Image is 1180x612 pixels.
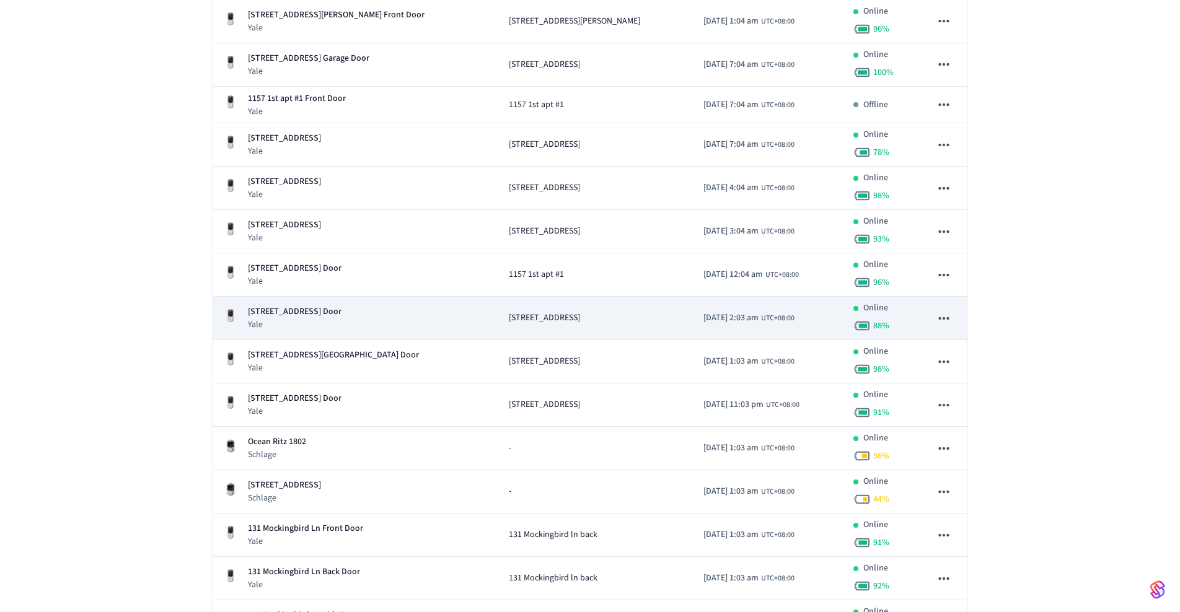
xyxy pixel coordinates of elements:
[248,392,341,405] p: [STREET_ADDRESS] Door
[703,398,764,411] span: [DATE] 11:03 pm
[761,139,795,151] span: UTC+08:00
[703,138,759,151] span: [DATE] 7:04 am
[223,352,238,367] img: Yale Assure Touchscreen Wifi Smart Lock, Satin Nickel, Front
[509,98,564,111] span: 1157 1st apt #1
[509,58,580,71] span: [STREET_ADDRESS]
[248,219,321,232] p: [STREET_ADDRESS]
[703,98,759,111] span: [DATE] 7:04 am
[863,128,888,141] p: Online
[761,226,795,237] span: UTC+08:00
[863,475,888,488] p: Online
[248,492,321,504] p: Schlage
[223,439,238,453] img: Schlage Sense Smart Deadbolt with Camelot Trim, Front
[703,58,759,71] span: [DATE] 7:04 am
[223,95,238,110] img: Yale Assure Touchscreen Wifi Smart Lock, Satin Nickel, Front
[248,175,321,188] p: [STREET_ADDRESS]
[509,268,564,281] span: 1157 1st apt #1
[248,275,341,287] p: Yale
[703,268,799,281] div: Etc/GMT-8
[863,48,888,61] p: Online
[248,188,321,201] p: Yale
[703,181,759,195] span: [DATE] 4:04 am
[863,258,888,271] p: Online
[703,572,795,585] div: Etc/GMT-8
[703,572,759,585] span: [DATE] 1:03 am
[223,525,238,540] img: Yale Assure Touchscreen Wifi Smart Lock, Satin Nickel, Front
[703,225,759,238] span: [DATE] 3:04 am
[703,268,763,281] span: [DATE] 12:04 am
[248,349,419,362] p: [STREET_ADDRESS][GEOGRAPHIC_DATA] Door
[703,312,759,325] span: [DATE] 2:03 am
[1150,580,1165,600] img: SeamLogoGradient.69752ec5.svg
[509,398,580,411] span: [STREET_ADDRESS]
[248,362,419,374] p: Yale
[766,400,799,411] span: UTC+08:00
[248,535,363,548] p: Yale
[703,442,759,455] span: [DATE] 1:03 am
[761,530,795,541] span: UTC+08:00
[873,146,889,159] span: 78 %
[703,181,795,195] div: Etc/GMT-8
[223,395,238,410] img: Yale Assure Touchscreen Wifi Smart Lock, Satin Nickel, Front
[703,485,795,498] div: Etc/GMT-8
[873,536,889,549] span: 91 %
[873,66,894,79] span: 100 %
[248,262,341,275] p: [STREET_ADDRESS] Door
[248,405,341,417] p: Yale
[248,318,341,331] p: Yale
[509,312,580,325] span: [STREET_ADDRESS]
[863,345,888,358] p: Online
[703,15,795,28] div: Etc/GMT-8
[509,225,580,238] span: [STREET_ADDRESS]
[223,178,238,193] img: Yale Assure Touchscreen Wifi Smart Lock, Satin Nickel, Front
[248,65,369,77] p: Yale
[765,269,799,281] span: UTC+08:00
[223,55,238,70] img: Yale Assure Touchscreen Wifi Smart Lock, Satin Nickel, Front
[761,443,795,454] span: UTC+08:00
[509,15,640,28] span: [STREET_ADDRESS][PERSON_NAME]
[703,312,795,325] div: Etc/GMT-8
[248,132,321,145] p: [STREET_ADDRESS]
[223,135,238,150] img: Yale Assure Touchscreen Wifi Smart Lock, Satin Nickel, Front
[873,320,889,332] span: 88 %
[223,222,238,237] img: Yale Assure Touchscreen Wifi Smart Lock, Satin Nickel, Front
[703,398,799,411] div: Etc/GMT-8
[248,305,341,318] p: [STREET_ADDRESS] Door
[863,518,888,531] p: Online
[509,572,597,585] span: 131 Mockingbird ln back
[863,388,888,401] p: Online
[761,356,795,367] span: UTC+08:00
[873,450,889,462] span: 56 %
[248,105,346,118] p: Yale
[863,562,888,575] p: Online
[703,225,795,238] div: Etc/GMT-8
[873,363,889,375] span: 98 %
[873,233,889,245] span: 93 %
[509,442,511,455] span: -
[248,92,346,105] p: 1157 1st apt #1 Front Door
[248,479,321,492] p: [STREET_ADDRESS]
[761,486,795,497] span: UTC+08:00
[509,138,580,151] span: [STREET_ADDRESS]
[703,355,759,368] span: [DATE] 1:03 am
[761,313,795,324] span: UTC+08:00
[863,432,888,445] p: Online
[248,579,360,591] p: Yale
[761,183,795,194] span: UTC+08:00
[509,181,580,195] span: [STREET_ADDRESS]
[223,482,238,497] img: Schlage Sense Smart Deadbolt with Camelot Trim, Front
[509,355,580,368] span: [STREET_ADDRESS]
[248,566,360,579] p: 131 Mockingbird Ln Back Door
[761,16,795,27] span: UTC+08:00
[248,22,425,34] p: Yale
[703,485,759,498] span: [DATE] 1:03 am
[509,528,597,541] span: 131 Mockingbird ln back
[703,528,795,541] div: Etc/GMT-8
[761,59,795,71] span: UTC+08:00
[248,145,321,157] p: Yale
[703,355,795,368] div: Etc/GMT-8
[873,406,889,419] span: 91 %
[509,485,511,498] span: -
[248,522,363,535] p: 131 Mockingbird Ln Front Door
[703,442,795,455] div: Etc/GMT-8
